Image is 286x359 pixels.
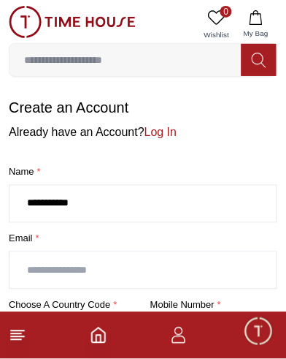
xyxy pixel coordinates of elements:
[9,6,136,38] img: ...
[9,298,147,313] label: Choose a country code
[144,126,177,138] a: Log In
[235,6,277,43] button: My Bag
[243,316,275,348] div: Chat Widget
[220,6,232,18] span: 0
[198,6,235,43] a: 0Wishlist
[9,165,277,179] label: Name
[9,232,277,246] label: Email
[90,327,107,344] a: Home
[9,97,277,118] h1: Create an Account
[238,28,274,39] span: My Bag
[198,29,235,40] span: Wishlist
[9,124,277,141] p: Already have an Account?
[150,298,277,313] label: Mobile Number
